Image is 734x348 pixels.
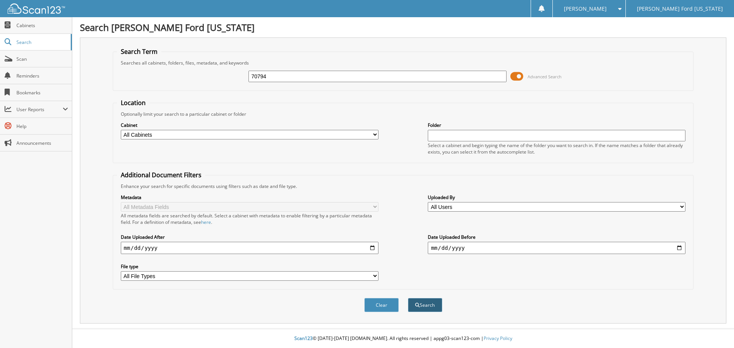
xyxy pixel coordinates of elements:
[201,219,211,225] a: here
[72,329,734,348] div: © [DATE]-[DATE] [DOMAIN_NAME]. All rights reserved | appg03-scan123-com |
[16,56,68,62] span: Scan
[16,123,68,129] span: Help
[696,311,734,348] iframe: Chat Widget
[16,22,68,29] span: Cabinets
[16,73,68,79] span: Reminders
[8,3,65,14] img: scan123-logo-white.svg
[16,39,67,45] span: Search
[564,6,607,11] span: [PERSON_NAME]
[364,298,399,312] button: Clear
[121,263,378,270] label: File type
[121,194,378,201] label: Metadata
[16,106,63,113] span: User Reports
[121,122,378,128] label: Cabinet
[484,335,512,342] a: Privacy Policy
[117,111,690,117] div: Optionally limit your search to a particular cabinet or folder
[121,212,378,225] div: All metadata fields are searched by default. Select a cabinet with metadata to enable filtering b...
[428,194,685,201] label: Uploaded By
[117,99,149,107] legend: Location
[117,183,690,189] div: Enhance your search for specific documents using filters such as date and file type.
[16,89,68,96] span: Bookmarks
[637,6,723,11] span: [PERSON_NAME] Ford [US_STATE]
[428,122,685,128] label: Folder
[121,242,378,254] input: start
[428,234,685,240] label: Date Uploaded Before
[117,171,205,179] legend: Additional Document Filters
[80,21,726,34] h1: Search [PERSON_NAME] Ford [US_STATE]
[528,74,562,79] span: Advanced Search
[16,140,68,146] span: Announcements
[428,242,685,254] input: end
[408,298,442,312] button: Search
[117,47,161,56] legend: Search Term
[428,142,685,155] div: Select a cabinet and begin typing the name of the folder you want to search in. If the name match...
[294,335,313,342] span: Scan123
[121,234,378,240] label: Date Uploaded After
[117,60,690,66] div: Searches all cabinets, folders, files, metadata, and keywords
